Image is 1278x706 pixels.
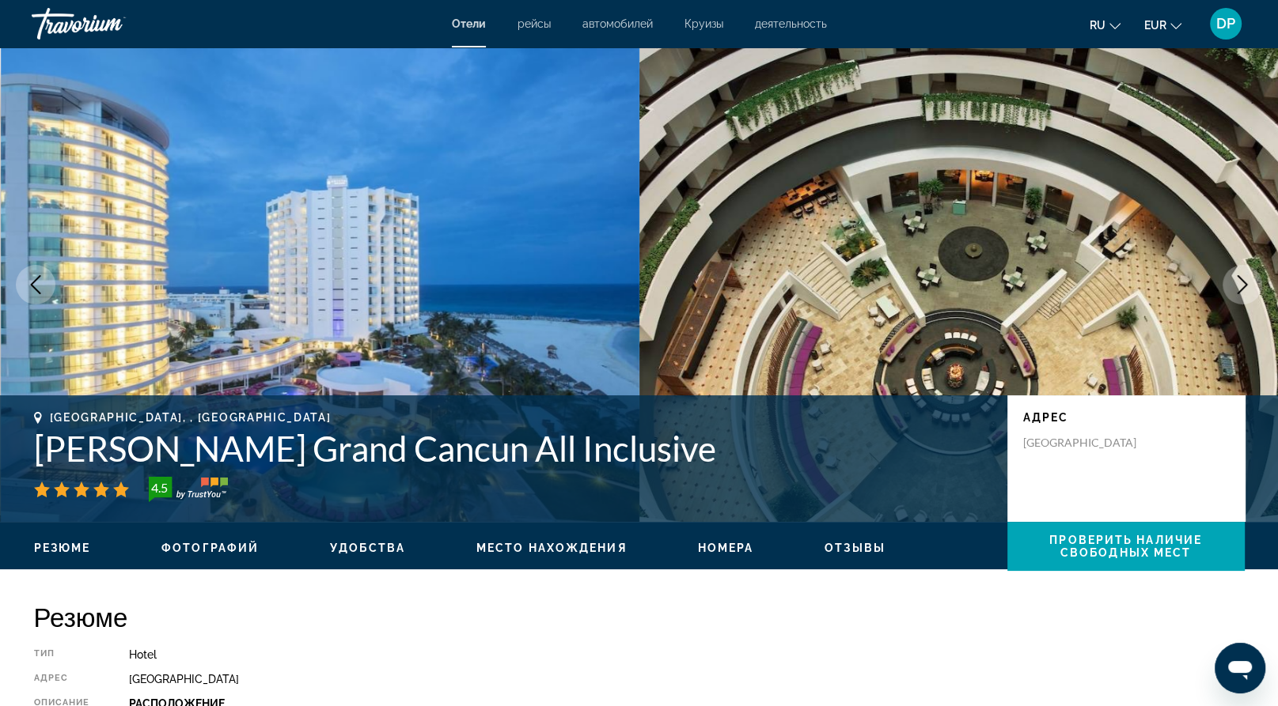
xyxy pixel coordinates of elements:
[476,541,627,555] button: Место нахождения
[698,541,754,555] button: Номера
[34,601,1245,632] h2: Резюме
[129,673,1244,685] div: [GEOGRAPHIC_DATA]
[452,17,486,30] a: Отели
[34,673,90,685] div: адрес
[1144,13,1181,36] button: Change currency
[1007,522,1245,571] button: Проверить наличие свободных мест
[16,265,55,304] button: Previous image
[698,542,754,554] span: Номера
[1090,19,1105,32] span: ru
[50,411,332,424] span: [GEOGRAPHIC_DATA], , [GEOGRAPHIC_DATA]
[825,542,885,554] span: Отзывы
[582,17,653,30] a: автомобилей
[1216,16,1235,32] span: DP
[1023,436,1150,450] p: [GEOGRAPHIC_DATA]
[685,17,723,30] a: Круизы
[1223,265,1262,304] button: Next image
[330,542,405,554] span: Удобства
[1215,643,1265,693] iframe: Кнопка запуска окна обмена сообщениями
[825,541,885,555] button: Отзывы
[129,648,1244,661] div: Hotel
[32,3,190,44] a: Travorium
[476,542,627,554] span: Место нахождения
[161,542,259,554] span: Фотографий
[330,541,405,555] button: Удобства
[1023,411,1229,424] p: адрес
[34,542,91,554] span: Резюме
[1090,13,1121,36] button: Change language
[34,541,91,555] button: Резюме
[34,648,90,661] div: Тип
[518,17,551,30] a: рейсы
[149,477,228,502] img: trustyou-badge-hor.svg
[1049,534,1202,559] span: Проверить наличие свободных мест
[34,428,992,469] h1: [PERSON_NAME] Grand Cancun All Inclusive
[755,17,827,30] a: деятельность
[161,541,259,555] button: Фотографий
[1205,7,1246,40] button: User Menu
[1144,19,1166,32] span: EUR
[144,478,176,497] div: 4.5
